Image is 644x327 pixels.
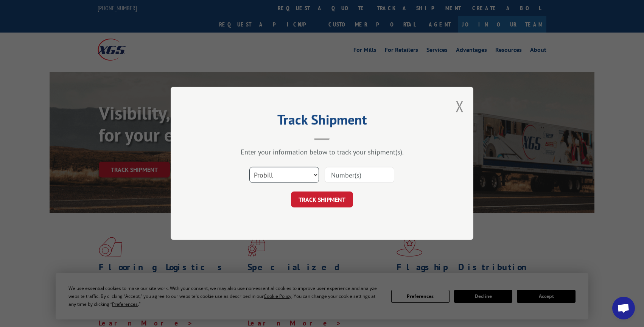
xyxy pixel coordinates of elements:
[612,297,635,319] div: Open chat
[291,192,353,208] button: TRACK SHIPMENT
[325,167,394,183] input: Number(s)
[208,114,436,129] h2: Track Shipment
[456,96,464,116] button: Close modal
[208,148,436,157] div: Enter your information below to track your shipment(s).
